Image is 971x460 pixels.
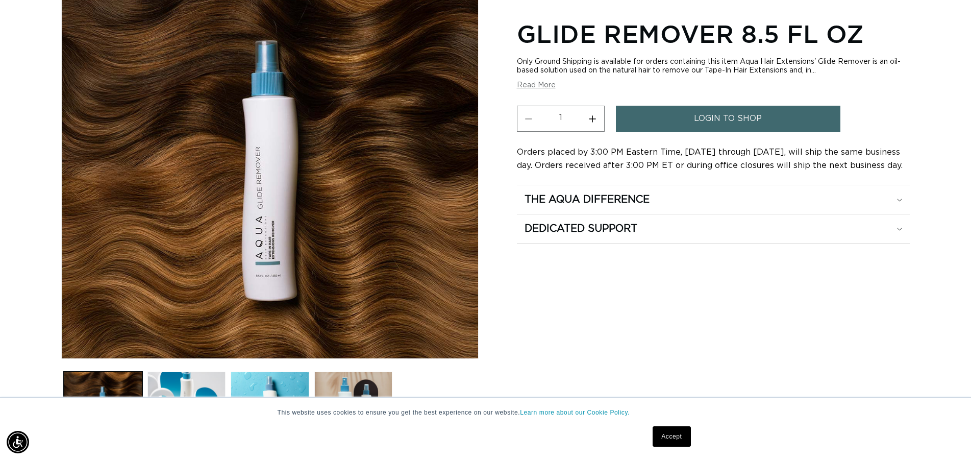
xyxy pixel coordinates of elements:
[64,372,142,450] button: Load image 1 in gallery view
[616,106,840,132] a: login to shop
[7,431,29,453] div: Accessibility Menu
[525,222,637,235] h2: Dedicated Support
[231,372,309,450] button: Load image 3 in gallery view
[920,411,971,460] iframe: Chat Widget
[517,148,903,170] span: Orders placed by 3:00 PM Eastern Time, [DATE] through [DATE], will ship the same business day. Or...
[517,58,910,75] div: Only Ground Shipping is available for orders containing this item Aqua Hair Extensions' Glide Rem...
[517,81,556,90] button: Read More
[517,214,910,243] summary: Dedicated Support
[278,408,694,417] p: This website uses cookies to ensure you get the best experience on our website.
[314,372,393,450] button: Load image 4 in gallery view
[517,18,910,50] h1: Glide Remover 8.5 fl oz
[525,193,650,206] h2: The Aqua Difference
[517,185,910,214] summary: The Aqua Difference
[147,372,226,450] button: Load image 2 in gallery view
[694,106,762,132] span: login to shop
[520,409,630,416] a: Learn more about our Cookie Policy.
[653,426,690,447] a: Accept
